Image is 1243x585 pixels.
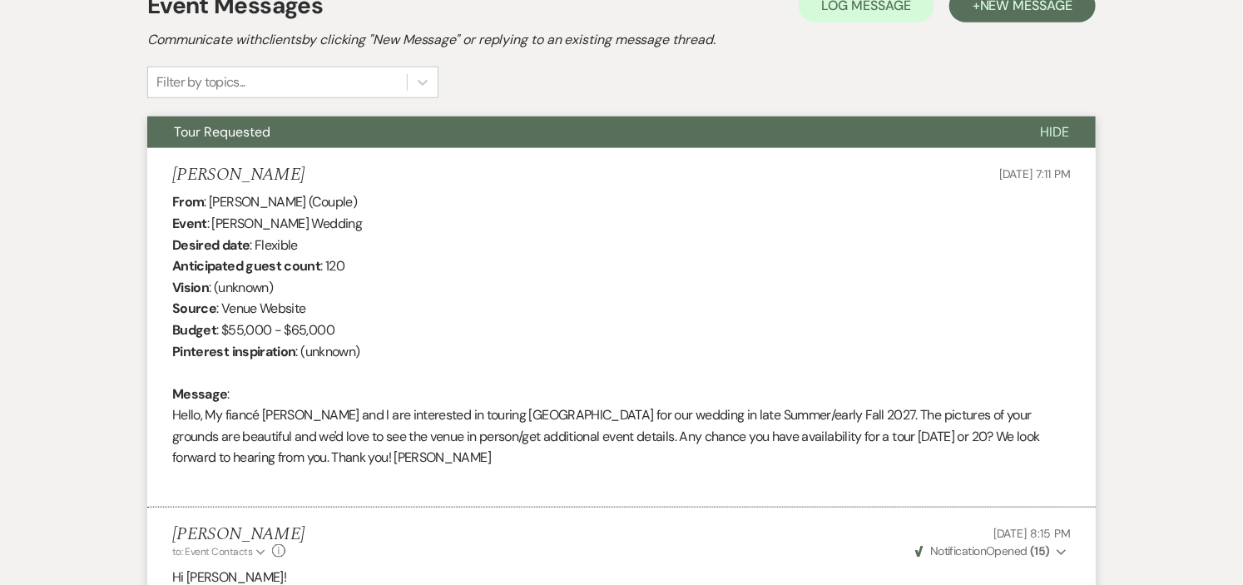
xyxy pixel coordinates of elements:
[930,543,986,558] span: Notification
[172,279,209,296] b: Vision
[172,385,228,403] b: Message
[915,543,1051,558] span: Opened
[172,257,320,275] b: Anticipated guest count
[174,123,270,141] span: Tour Requested
[172,191,1071,489] div: : [PERSON_NAME] (Couple) : [PERSON_NAME] Wedding : Flexible : 120 : (unknown) : Venue Website : $...
[172,165,305,186] h5: [PERSON_NAME]
[172,321,216,339] b: Budget
[993,526,1071,541] span: [DATE] 8:15 PM
[147,117,1013,148] button: Tour Requested
[172,193,204,211] b: From
[172,300,216,317] b: Source
[1030,543,1050,558] strong: ( 15 )
[172,343,296,360] b: Pinterest inspiration
[172,236,250,254] b: Desired date
[172,524,305,545] h5: [PERSON_NAME]
[172,215,207,232] b: Event
[172,545,252,558] span: to: Event Contacts
[1013,117,1096,148] button: Hide
[1040,123,1069,141] span: Hide
[172,544,268,559] button: to: Event Contacts
[147,30,1096,50] h2: Communicate with clients by clicking "New Message" or replying to an existing message thread.
[156,72,245,92] div: Filter by topics...
[999,166,1071,181] span: [DATE] 7:11 PM
[913,543,1071,560] button: NotificationOpened (15)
